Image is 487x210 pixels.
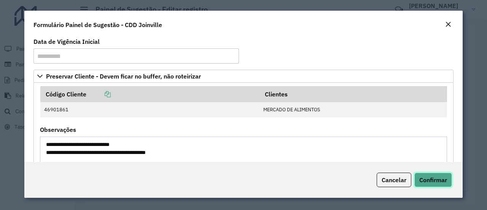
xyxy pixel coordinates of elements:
button: Cancelar [377,173,411,187]
em: Fechar [445,21,451,27]
button: Confirmar [414,173,452,187]
span: Cancelar [382,176,406,184]
td: 46901861 [40,102,259,117]
a: Copiar [86,90,111,98]
h4: Formulário Painel de Sugestão - CDD Joinville [33,20,162,29]
span: Confirmar [419,176,447,184]
button: Close [443,20,454,30]
label: Observações [40,125,76,134]
th: Clientes [259,86,447,102]
span: Preservar Cliente - Devem ficar no buffer, não roteirizar [46,73,201,79]
th: Código Cliente [40,86,259,102]
a: Preservar Cliente - Devem ficar no buffer, não roteirizar [33,70,454,83]
td: MERCADO DE ALIMENTOS [259,102,447,117]
label: Data de Vigência Inicial [33,37,100,46]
